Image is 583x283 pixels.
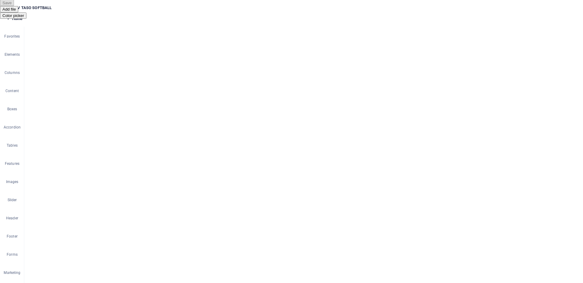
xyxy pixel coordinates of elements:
p: Forms [7,252,18,257]
h4: Home [12,16,583,22]
p: Columns [5,70,20,75]
p: Boxes [7,107,17,112]
a: Skip to main content [2,2,43,8]
p: Accordion [4,125,21,130]
p: Tables [7,143,18,148]
span: Add file [2,7,16,12]
p: Elements [5,52,20,57]
p: Favorites [4,34,20,39]
p: Marketing [4,270,20,275]
p: Images [6,179,19,184]
p: Slider [8,198,17,202]
span: Save [2,1,12,5]
p: Features [5,161,19,166]
p: Content [5,88,19,93]
h4: RGV TASO SOFTBALL [12,5,583,11]
p: Header [6,216,18,221]
span: Color picker [2,13,24,18]
p: Footer [7,234,18,239]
